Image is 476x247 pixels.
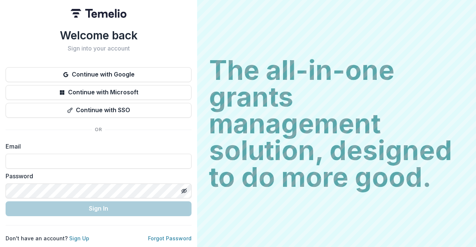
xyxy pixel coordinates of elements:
[69,235,89,241] a: Sign Up
[71,9,126,18] img: Temelio
[6,67,192,82] button: Continue with Google
[148,235,192,241] a: Forgot Password
[6,45,192,52] h2: Sign into your account
[6,142,187,151] label: Email
[6,234,89,242] p: Don't have an account?
[6,172,187,181] label: Password
[6,29,192,42] h1: Welcome back
[6,85,192,100] button: Continue with Microsoft
[6,103,192,118] button: Continue with SSO
[6,201,192,216] button: Sign In
[178,185,190,197] button: Toggle password visibility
